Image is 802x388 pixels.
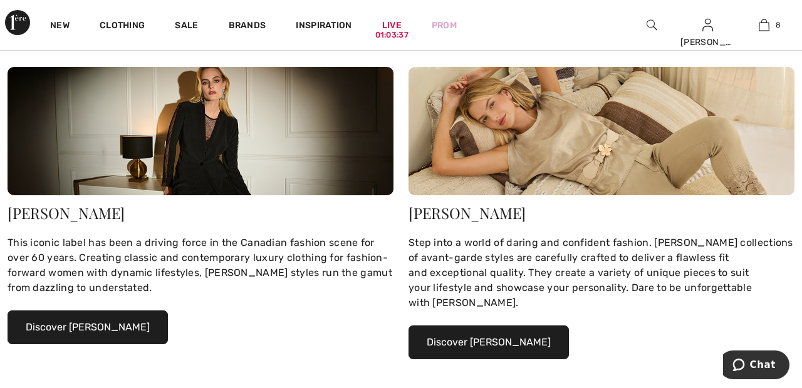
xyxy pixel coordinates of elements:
a: 8 [736,18,791,33]
div: Step into a world of daring and confident fashion. [PERSON_NAME] collections of avant-garde style... [409,235,794,310]
img: My Bag [759,18,769,33]
a: Prom [432,19,457,32]
img: search the website [647,18,657,33]
img: 1ère Avenue [5,10,30,35]
button: Discover [PERSON_NAME] [409,325,569,359]
img: My Info [702,18,713,33]
span: Inspiration [296,20,352,33]
a: New [50,20,70,33]
span: 8 [776,19,781,31]
div: [PERSON_NAME] [680,36,736,49]
a: Brands [229,20,266,33]
a: Live01:03:37 [382,19,402,32]
a: Clothing [100,20,145,33]
iframe: Opens a widget where you can chat to one of our agents [723,350,789,382]
div: This iconic label has been a driving force in the Canadian fashion scene for over 60 years. Creat... [8,235,393,295]
a: Sale [175,20,198,33]
button: Discover [PERSON_NAME] [8,310,168,344]
div: [PERSON_NAME] [409,205,794,220]
img: Joseph Ribkoff [8,67,393,195]
div: [PERSON_NAME] [8,205,393,220]
a: Sign In [702,19,713,31]
img: Frank Lyman [409,67,794,195]
div: 01:03:37 [375,29,409,41]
